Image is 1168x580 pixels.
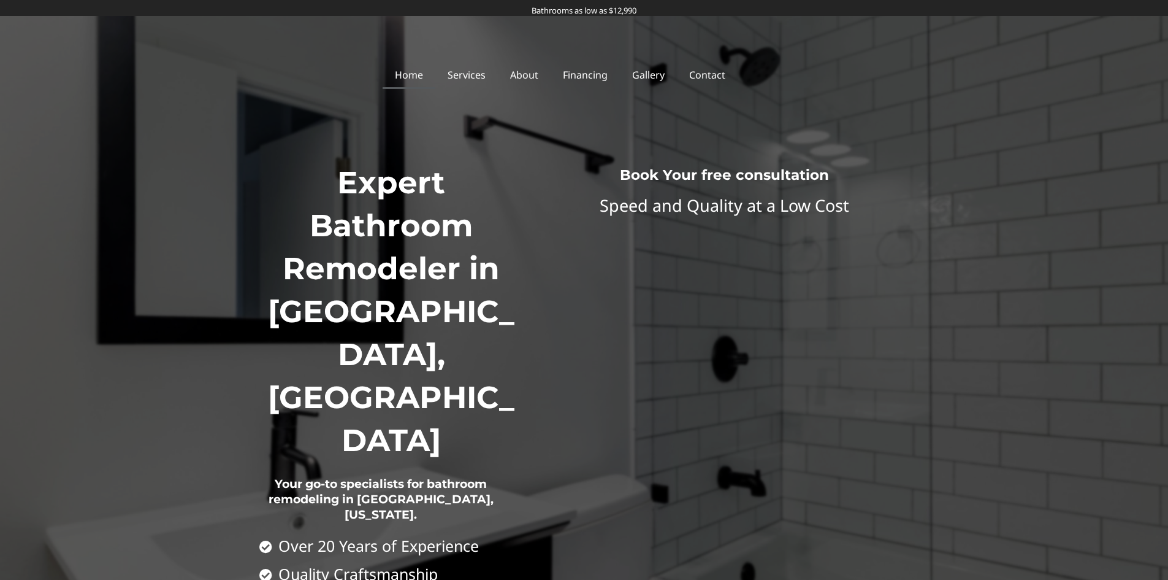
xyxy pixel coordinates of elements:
[620,61,677,89] a: Gallery
[498,61,551,89] a: About
[522,172,926,265] iframe: Website Form
[540,166,909,185] h3: Book Your free consultation
[259,462,503,538] h2: Your go-to specialists for bathroom remodeling in [GEOGRAPHIC_DATA], [US_STATE].
[435,61,498,89] a: Services
[551,61,620,89] a: Financing
[383,61,435,89] a: Home
[600,194,849,217] span: Speed and Quality at a Low Cost
[677,61,738,89] a: Contact
[275,538,479,554] span: Over 20 Years of Experience
[259,161,524,462] h1: Expert Bathroom Remodeler in [GEOGRAPHIC_DATA], [GEOGRAPHIC_DATA]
